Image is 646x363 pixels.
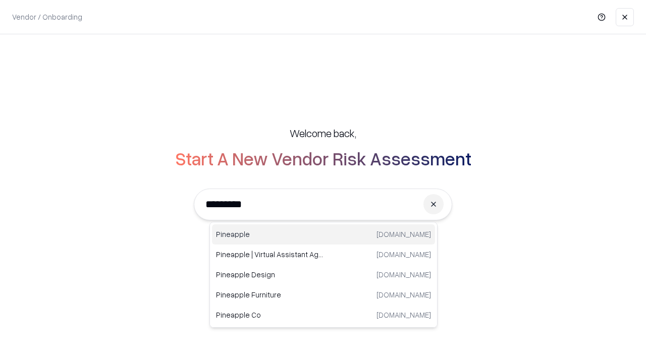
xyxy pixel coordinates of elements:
p: Pineapple Co [216,310,324,320]
p: [DOMAIN_NAME] [376,310,431,320]
div: Suggestions [209,222,438,328]
h2: Start A New Vendor Risk Assessment [175,148,471,168]
p: [DOMAIN_NAME] [376,249,431,260]
p: Pineapple [216,229,324,239]
p: Vendor / Onboarding [12,12,82,22]
p: [DOMAIN_NAME] [376,229,431,239]
p: Pineapple | Virtual Assistant Agency [216,249,324,260]
p: Pineapple Design [216,269,324,280]
p: [DOMAIN_NAME] [376,289,431,300]
p: [DOMAIN_NAME] [376,269,431,280]
p: Pineapple Furniture [216,289,324,300]
h5: Welcome back, [290,126,356,140]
